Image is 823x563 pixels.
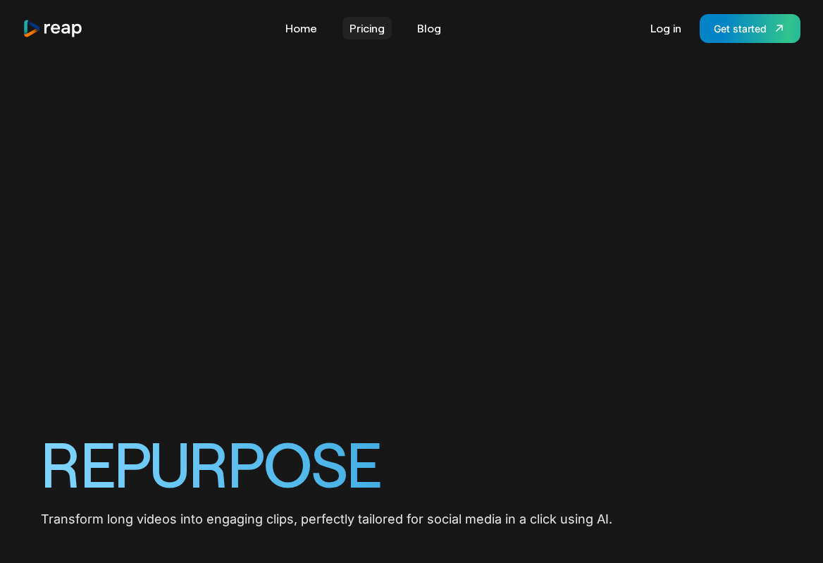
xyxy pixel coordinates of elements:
a: Get started [700,14,800,43]
div: Get started [714,21,767,36]
h1: REPURPOSE [41,421,781,504]
a: home [23,19,83,38]
a: Log in [643,17,688,39]
img: reap logo [23,19,83,38]
a: Blog [410,17,448,39]
a: Home [278,17,324,39]
a: Pricing [342,17,392,39]
p: Transform long videos into engaging clips, perfectly tailored for social media in a click using AI. [41,509,612,528]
